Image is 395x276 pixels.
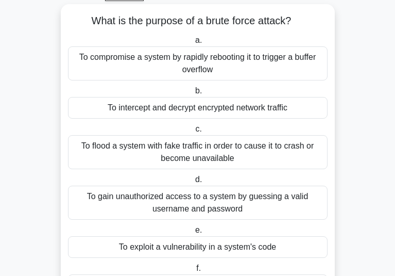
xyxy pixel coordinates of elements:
div: To flood a system with fake traffic in order to cause it to crash or become unavailable [68,135,328,169]
span: d. [195,175,202,184]
div: To intercept and decrypt encrypted network traffic [68,97,328,119]
span: a. [195,36,202,44]
span: f. [196,264,201,272]
span: e. [195,225,202,234]
div: To gain unauthorized access to a system by guessing a valid username and password [68,186,328,220]
div: To compromise a system by rapidly rebooting it to trigger a buffer overflow [68,46,328,80]
span: b. [195,86,202,95]
span: c. [196,124,202,133]
div: To exploit a vulnerability in a system's code [68,236,328,258]
h5: What is the purpose of a brute force attack? [67,14,329,28]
